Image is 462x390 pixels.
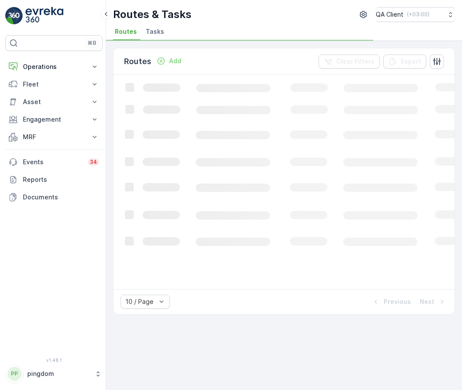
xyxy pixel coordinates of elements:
[26,7,63,25] img: logo_light-DOdMpM7g.png
[23,158,83,166] p: Events
[383,54,426,69] button: Export
[5,7,23,25] img: logo
[169,57,181,65] p: Add
[420,297,434,306] p: Next
[90,159,97,166] p: 34
[115,27,137,36] span: Routes
[113,7,191,22] p: Routes & Tasks
[7,367,22,381] div: PP
[407,11,429,18] p: ( +03:00 )
[5,171,103,188] a: Reports
[419,296,447,307] button: Next
[5,93,103,111] button: Asset
[5,58,103,76] button: Operations
[124,55,151,68] p: Routes
[146,27,164,36] span: Tasks
[5,365,103,383] button: PPpingdom
[5,128,103,146] button: MRF
[153,56,185,66] button: Add
[23,115,85,124] p: Engagement
[376,10,403,19] p: QA Client
[23,193,99,202] p: Documents
[88,40,96,47] p: ⌘B
[319,54,380,69] button: Clear Filters
[5,357,103,363] span: v 1.48.1
[376,7,455,22] button: QA Client(+03:00)
[336,57,374,66] p: Clear Filters
[384,297,411,306] p: Previous
[27,369,90,378] p: pingdom
[370,296,412,307] button: Previous
[5,111,103,128] button: Engagement
[23,62,85,71] p: Operations
[5,153,103,171] a: Events34
[401,57,421,66] p: Export
[23,175,99,184] p: Reports
[23,133,85,141] p: MRF
[23,97,85,106] p: Asset
[23,80,85,89] p: Fleet
[5,188,103,206] a: Documents
[5,76,103,93] button: Fleet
